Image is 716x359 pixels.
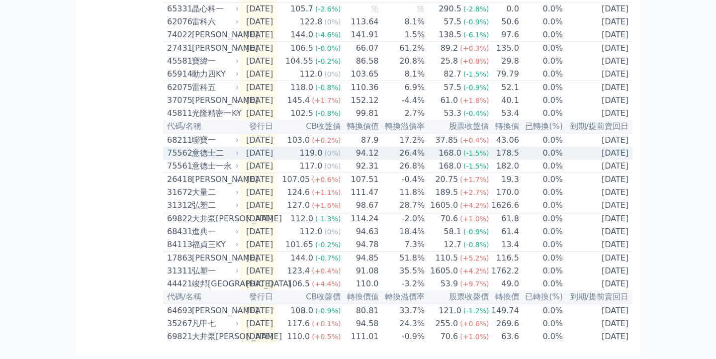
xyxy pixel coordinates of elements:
td: 19.3 [489,173,519,186]
span: (+4.4%) [312,280,341,288]
td: 0.0% [520,212,563,226]
div: 168.0 [437,147,463,159]
div: 25.8 [439,55,460,67]
td: 0.0% [520,317,563,330]
td: 113.64 [342,15,379,28]
div: 110.5 [433,252,460,264]
span: (+0.4%) [460,136,489,144]
td: 0.0% [520,28,563,42]
td: [DATE] [241,147,277,160]
div: 27431 [167,42,189,54]
div: 117.6 [285,318,312,330]
div: 106.5 [285,278,312,290]
th: 發行日 [241,120,277,133]
span: (+5.2%) [460,254,489,262]
div: 大井泵[PERSON_NAME] [192,213,237,225]
span: (+0.3%) [460,44,489,52]
span: (-0.2%) [315,57,341,65]
td: 110.0 [342,277,379,290]
div: [PERSON_NAME] [192,174,237,185]
div: 64693 [167,305,189,317]
td: 98.67 [342,199,379,212]
span: (-1.5%) [463,149,489,157]
td: [DATE] [563,304,632,317]
td: [DATE] [241,160,277,173]
span: (-1.2%) [463,307,489,315]
div: 31312 [167,199,189,211]
td: 40.1 [489,94,519,107]
div: 57.5 [442,16,463,28]
td: [DATE] [563,173,632,186]
th: CB收盤價 [277,290,341,304]
td: [DATE] [563,28,632,42]
span: (+1.0%) [460,215,489,223]
div: 福貞三KY [192,239,237,251]
td: 6.9% [379,81,426,94]
span: (+9.7%) [460,280,489,288]
span: (-2.6%) [315,5,341,13]
div: 弘塑一 [192,265,237,277]
td: [DATE] [241,68,277,81]
td: [DATE] [241,173,277,186]
div: 74022 [167,29,189,41]
td: 94.78 [342,238,379,252]
div: 103.0 [285,134,312,146]
span: (-6.1%) [463,31,489,39]
th: 轉換價值 [342,290,379,304]
div: 82.7 [442,68,463,80]
div: 75561 [167,160,189,172]
span: (0%) [324,149,341,157]
div: [PERSON_NAME] [192,29,237,41]
td: 107.51 [342,173,379,186]
td: 17.2% [379,133,426,147]
td: -0.9% [379,330,426,343]
td: 0.0% [520,304,563,317]
div: 75562 [167,147,189,159]
td: 94.58 [342,317,379,330]
div: 12.7 [442,239,463,251]
span: (+4.2%) [460,201,489,209]
td: [DATE] [241,317,277,330]
td: 91.08 [342,265,379,277]
div: 57.5 [442,82,463,93]
td: 0.0% [520,199,563,212]
td: 20.8% [379,55,426,68]
span: 無 [371,4,379,13]
td: 28.7% [379,199,426,212]
td: 97.6 [489,28,519,42]
span: 無 [417,4,425,13]
td: [DATE] [241,81,277,94]
span: (+0.1%) [312,320,341,328]
div: 65331 [167,3,189,15]
td: [DATE] [563,107,632,120]
td: 61.8 [489,212,519,226]
div: 雷科五 [192,82,237,93]
td: [DATE] [563,277,632,290]
div: 晶心科一 [192,3,237,15]
td: 63.6 [489,330,519,343]
td: 269.6 [489,317,519,330]
div: 112.0 [288,213,315,225]
td: 94.12 [342,147,379,160]
div: 動力四KY [192,68,237,80]
td: [DATE] [563,265,632,277]
div: [PERSON_NAME] [192,252,237,264]
td: [DATE] [241,199,277,212]
div: 1605.0 [428,265,460,277]
div: 123.4 [285,265,312,277]
span: (+1.7%) [312,96,341,104]
div: 107.05 [280,174,312,185]
div: 68431 [167,226,189,238]
div: 17863 [167,252,189,264]
th: 轉換溢價率 [379,290,426,304]
div: 44421 [167,278,189,290]
span: (+1.8%) [460,96,489,104]
th: 股票收盤價 [425,290,489,304]
td: 35.5% [379,265,426,277]
div: 31672 [167,186,189,198]
td: 0.0% [520,55,563,68]
td: 52.1 [489,81,519,94]
div: 104.55 [283,55,315,67]
div: 20.75 [433,174,460,185]
td: [DATE] [563,15,632,28]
